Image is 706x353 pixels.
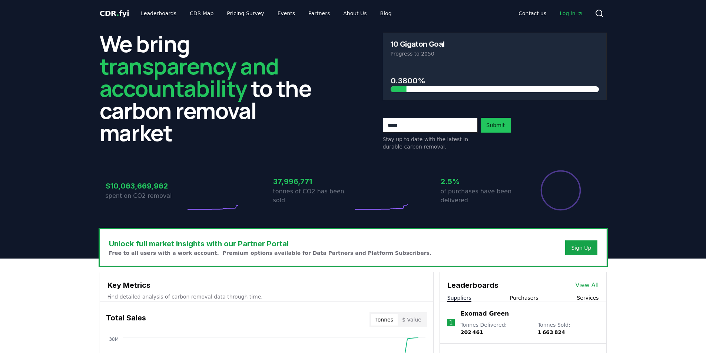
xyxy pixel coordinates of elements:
[447,280,498,291] h3: Leaderboards
[272,7,301,20] a: Events
[398,314,426,326] button: $ Value
[383,136,478,150] p: Stay up to date with the latest in durable carbon removal.
[100,33,324,144] h2: We bring to the carbon removal market
[510,294,538,302] button: Purchasers
[374,7,398,20] a: Blog
[538,321,599,336] p: Tonnes Sold :
[461,321,530,336] p: Tonnes Delivered :
[554,7,589,20] a: Log in
[106,312,146,327] h3: Total Sales
[513,7,589,20] nav: Main
[221,7,270,20] a: Pricing Survey
[184,7,219,20] a: CDR Map
[449,318,453,327] p: 1
[461,309,509,318] a: Exomad Green
[481,118,511,133] button: Submit
[571,244,591,252] a: Sign Up
[565,240,597,255] button: Sign Up
[441,187,521,205] p: of purchases have been delivered
[106,180,186,192] h3: $10,063,669,962
[447,294,471,302] button: Suppliers
[100,51,279,103] span: transparency and accountability
[461,329,483,335] span: 202 461
[540,170,581,211] div: Percentage of sales delivered
[116,9,119,18] span: .
[135,7,397,20] nav: Main
[100,9,129,18] span: CDR fyi
[107,280,426,291] h3: Key Metrics
[273,176,353,187] h3: 37,996,771
[577,294,599,302] button: Services
[441,176,521,187] h3: 2.5%
[135,7,182,20] a: Leaderboards
[576,281,599,290] a: View All
[109,238,432,249] h3: Unlock full market insights with our Partner Portal
[109,249,432,257] p: Free to all users with a work account. Premium options available for Data Partners and Platform S...
[302,7,336,20] a: Partners
[538,329,565,335] span: 1 663 824
[109,337,119,342] tspan: 38M
[106,192,186,200] p: spent on CO2 removal
[391,40,445,48] h3: 10 Gigaton Goal
[371,314,398,326] button: Tonnes
[337,7,372,20] a: About Us
[391,75,599,86] h3: 0.3800%
[273,187,353,205] p: tonnes of CO2 has been sold
[100,8,129,19] a: CDR.fyi
[107,293,426,300] p: Find detailed analysis of carbon removal data through time.
[391,50,599,57] p: Progress to 2050
[560,10,583,17] span: Log in
[513,7,552,20] a: Contact us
